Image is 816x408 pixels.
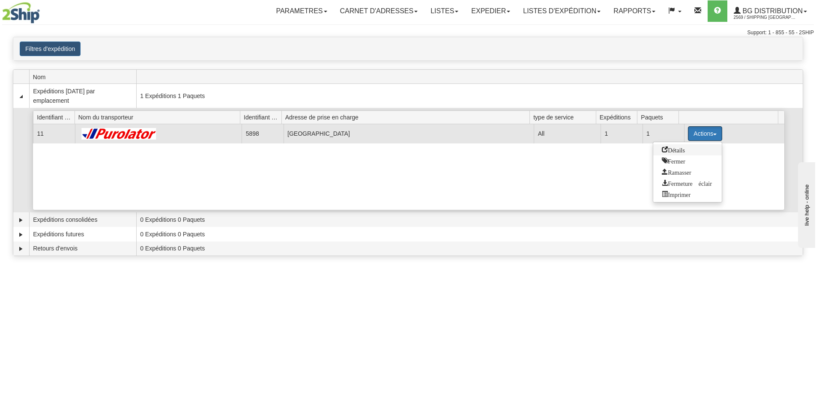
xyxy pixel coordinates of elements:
[17,216,25,224] a: Expand
[244,110,281,124] span: Identifiant du lieu
[734,13,798,22] span: 2569 / Shipping [GEOGRAPHIC_DATA]
[662,180,712,186] span: Fermeture éclair
[424,0,465,22] a: Listes
[601,124,642,143] td: 1
[33,124,75,143] td: 11
[20,42,81,56] button: Filtres d'expédition
[136,241,803,256] td: 0 Expéditions 0 Paquets
[600,110,637,124] span: Expéditions
[653,155,722,167] a: Close this group
[334,0,424,22] a: Carnet d'adresses
[643,124,684,143] td: 1
[653,178,722,189] a: Zip and Download All Shipping Documents
[242,124,283,143] td: 5898
[136,212,803,227] td: 0 Expéditions 0 Paquets
[741,7,803,15] span: BG Distribution
[662,191,690,197] span: Imprimer
[796,160,815,247] iframe: chat widget
[136,84,803,108] td: 1 Expéditions 1 Paquets
[653,189,722,200] a: Print or Download All Shipping Documents in one file
[727,0,813,22] a: BG Distribution 2569 / Shipping [GEOGRAPHIC_DATA]
[653,167,722,178] a: Request a carrier pickup
[2,29,814,36] div: Support: 1 - 855 - 55 - 2SHIP
[2,2,40,24] img: logo2569.jpg
[533,110,596,124] span: type de service
[269,0,333,22] a: Parametres
[37,110,75,124] span: Identifiant de l'opérateur
[79,128,160,140] img: Purolator
[641,110,679,124] span: Paquets
[29,84,136,108] td: Expéditions [DATE] par emplacement
[465,0,517,22] a: Expedier
[17,92,25,101] a: Collapse
[517,0,607,22] a: LISTES D'EXPÉDITION
[662,146,685,152] span: Détails
[662,158,685,164] span: Fermer
[285,110,530,124] span: Adresse de prise en charge
[534,124,601,143] td: All
[653,144,722,155] a: Go to Details view
[78,110,240,124] span: Nom du transporteur
[607,0,662,22] a: Rapports
[284,124,534,143] td: [GEOGRAPHIC_DATA]
[17,244,25,253] a: Expand
[688,126,722,141] button: Actions
[6,7,79,14] div: live help - online
[136,227,803,241] td: 0 Expéditions 0 Paquets
[33,70,136,83] span: Nom
[29,212,136,227] td: Expéditions consolidées
[29,227,136,241] td: Expéditions futures
[662,169,691,175] span: Ramasser
[29,241,136,256] td: Retours d'envois
[17,230,25,239] a: Expand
